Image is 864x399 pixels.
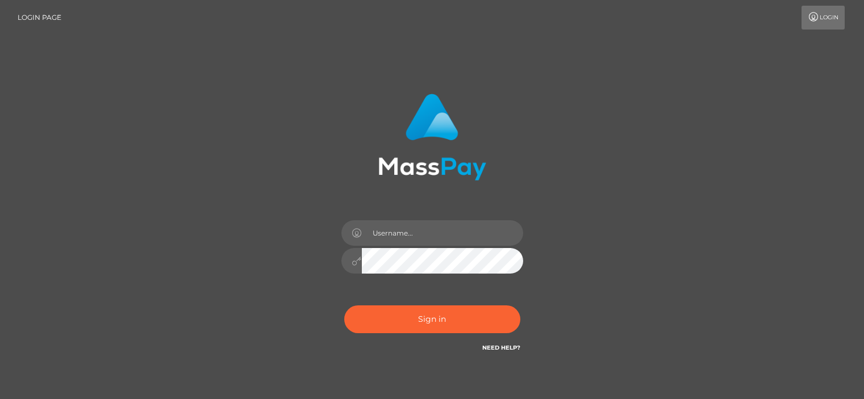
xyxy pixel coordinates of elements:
input: Username... [362,220,523,246]
a: Login Page [18,6,61,30]
button: Sign in [344,305,520,333]
a: Need Help? [482,344,520,351]
img: MassPay Login [378,94,486,180]
a: Login [802,6,845,30]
